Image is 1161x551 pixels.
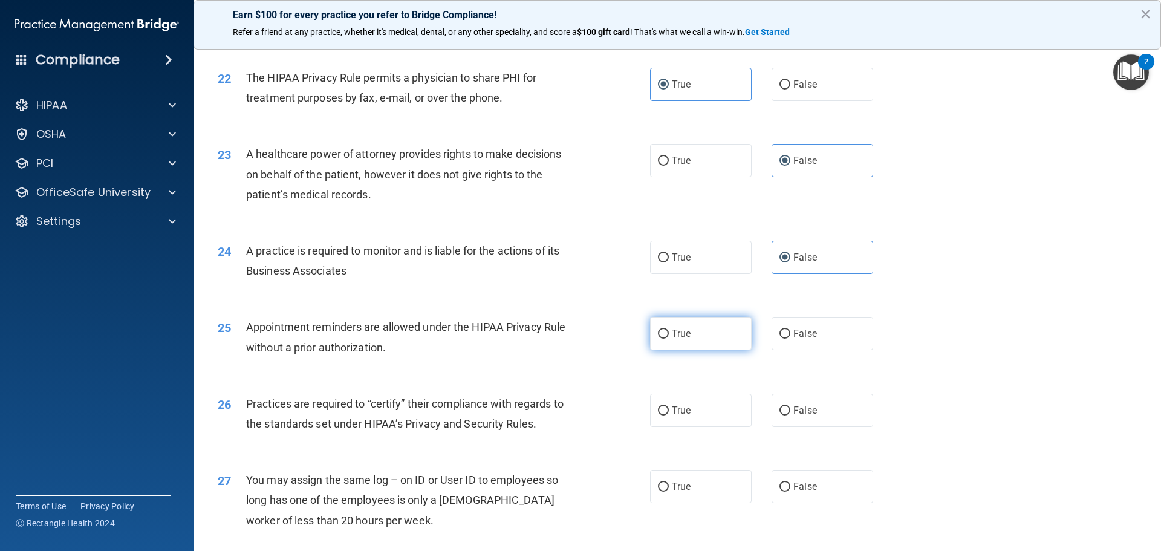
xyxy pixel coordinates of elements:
span: You may assign the same log – on ID or User ID to employees so long has one of the employees is o... [246,474,558,526]
a: OfficeSafe University [15,185,176,200]
input: False [779,157,790,166]
button: Open Resource Center, 2 new notifications [1113,54,1149,90]
p: Earn $100 for every practice you refer to Bridge Compliance! [233,9,1122,21]
a: OSHA [15,127,176,142]
input: False [779,330,790,339]
span: False [793,405,817,416]
span: The HIPAA Privacy Rule permits a physician to share PHI for treatment purposes by fax, e-mail, or... [246,71,536,104]
p: PCI [36,156,53,171]
a: PCI [15,156,176,171]
p: HIPAA [36,98,67,112]
span: 26 [218,397,231,412]
p: OfficeSafe University [36,185,151,200]
span: 22 [218,71,231,86]
strong: Get Started [745,27,790,37]
input: False [779,406,790,416]
span: False [793,155,817,166]
input: False [779,80,790,90]
span: True [672,405,691,416]
span: False [793,79,817,90]
a: Privacy Policy [80,500,135,512]
div: 2 [1144,62,1148,77]
span: 25 [218,321,231,335]
input: True [658,253,669,262]
span: Ⓒ Rectangle Health 2024 [16,517,115,529]
input: False [779,483,790,492]
input: True [658,330,669,339]
img: PMB logo [15,13,179,37]
strong: $100 gift card [577,27,630,37]
span: 27 [218,474,231,488]
a: Terms of Use [16,500,66,512]
span: True [672,252,691,263]
input: True [658,157,669,166]
span: Refer a friend at any practice, whether it's medical, dental, or any other speciality, and score a [233,27,577,37]
span: Practices are required to “certify” their compliance with regards to the standards set under HIPA... [246,397,564,430]
span: False [793,328,817,339]
p: OSHA [36,127,67,142]
input: True [658,406,669,416]
p: Settings [36,214,81,229]
span: A healthcare power of attorney provides rights to make decisions on behalf of the patient, howeve... [246,148,561,200]
span: ! That's what we call a win-win. [630,27,745,37]
span: False [793,481,817,492]
input: True [658,483,669,492]
span: 23 [218,148,231,162]
button: Close [1140,4,1151,24]
span: False [793,252,817,263]
span: True [672,155,691,166]
span: Appointment reminders are allowed under the HIPAA Privacy Rule without a prior authorization. [246,321,565,353]
a: Get Started [745,27,792,37]
span: True [672,328,691,339]
span: True [672,481,691,492]
h4: Compliance [36,51,120,68]
span: A practice is required to monitor and is liable for the actions of its Business Associates [246,244,559,277]
span: 24 [218,244,231,259]
a: HIPAA [15,98,176,112]
span: True [672,79,691,90]
input: True [658,80,669,90]
input: False [779,253,790,262]
a: Settings [15,214,176,229]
